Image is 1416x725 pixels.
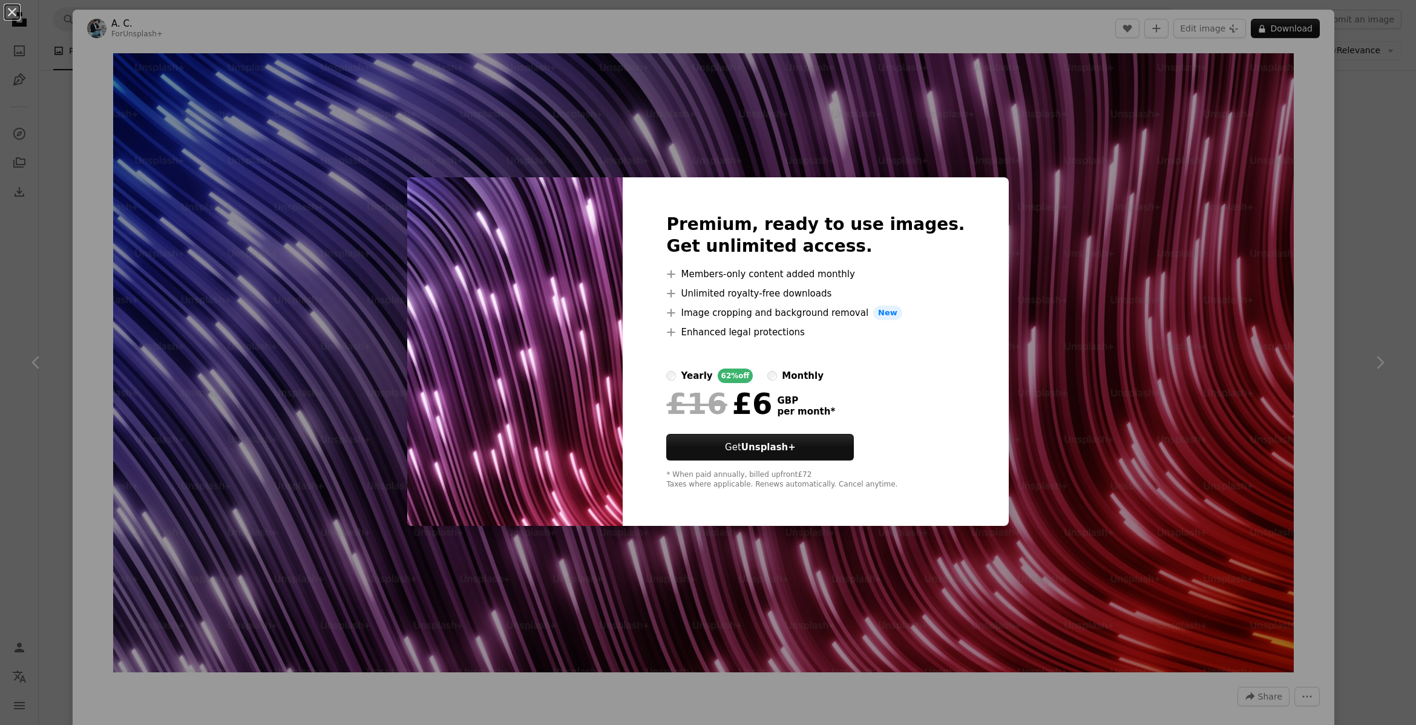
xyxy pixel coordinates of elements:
[741,442,796,453] strong: Unsplash+
[666,388,772,419] div: £6
[666,306,965,320] li: Image cropping and background removal
[873,306,902,320] span: New
[666,434,854,461] button: GetUnsplash+
[681,369,712,383] div: yearly
[777,395,835,406] span: GBP
[666,371,676,381] input: yearly62%off
[782,369,824,383] div: monthly
[666,388,727,419] span: £16
[666,470,965,490] div: * When paid annually, billed upfront £72 Taxes where applicable. Renews automatically. Cancel any...
[407,177,623,526] img: premium_photo-1664045646339-4debf8031d7e
[666,267,965,281] li: Members-only content added monthly
[777,406,835,417] span: per month *
[666,325,965,340] li: Enhanced legal protections
[666,214,965,257] h2: Premium, ready to use images. Get unlimited access.
[666,286,965,301] li: Unlimited royalty-free downloads
[767,371,777,381] input: monthly
[718,369,753,383] div: 62% off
